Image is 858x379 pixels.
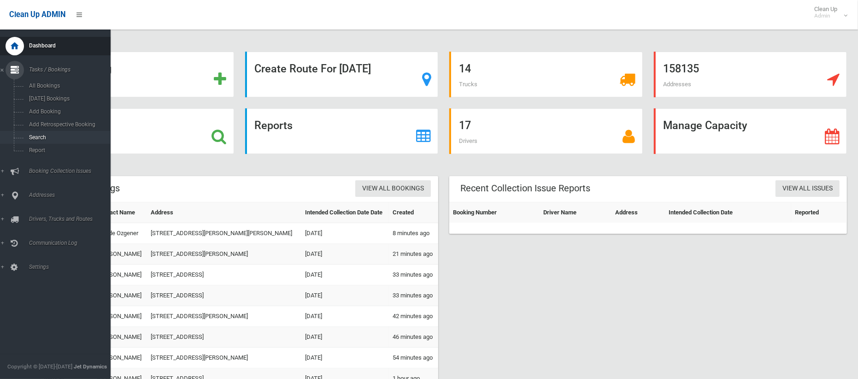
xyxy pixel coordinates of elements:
[255,62,371,75] strong: Create Route For [DATE]
[26,134,103,141] span: Search
[810,6,846,19] span: Clean Up
[147,306,301,327] td: [STREET_ADDRESS][PERSON_NAME]
[665,202,792,223] th: Intended Collection Date
[94,202,147,223] th: Contact Name
[26,216,111,222] span: Drivers, Trucks and Routes
[26,192,111,198] span: Addresses
[147,202,301,223] th: Address
[449,108,643,154] a: 17 Drivers
[389,244,438,265] td: 21 minutes ago
[94,265,147,285] td: [PERSON_NAME]
[301,306,389,327] td: [DATE]
[459,119,471,132] strong: 17
[449,179,601,197] header: Recent Collection Issue Reports
[147,223,301,244] td: [STREET_ADDRESS][PERSON_NAME][PERSON_NAME]
[389,265,438,285] td: 33 minutes ago
[664,62,699,75] strong: 158135
[791,202,847,223] th: Reported
[9,10,65,19] span: Clean Up ADMIN
[255,119,293,132] strong: Reports
[459,137,477,144] span: Drivers
[664,119,747,132] strong: Manage Capacity
[26,240,111,246] span: Communication Log
[94,348,147,368] td: [PERSON_NAME]
[94,244,147,265] td: [PERSON_NAME]
[74,363,107,370] strong: Jet Dynamics
[654,52,847,97] a: 158135 Addresses
[389,202,438,223] th: Created
[94,306,147,327] td: [PERSON_NAME]
[94,285,147,306] td: [PERSON_NAME]
[147,285,301,306] td: [STREET_ADDRESS]
[26,42,111,49] span: Dashboard
[301,327,389,348] td: [DATE]
[664,81,692,88] span: Addresses
[540,202,612,223] th: Driver Name
[389,327,438,348] td: 46 minutes ago
[41,108,234,154] a: Search
[26,168,111,174] span: Booking Collection Issues
[94,327,147,348] td: [PERSON_NAME]
[245,108,439,154] a: Reports
[612,202,665,223] th: Address
[147,327,301,348] td: [STREET_ADDRESS]
[449,52,643,97] a: 14 Trucks
[389,306,438,327] td: 42 minutes ago
[26,264,111,270] span: Settings
[459,62,471,75] strong: 14
[389,223,438,244] td: 8 minutes ago
[814,12,837,19] small: Admin
[459,81,477,88] span: Trucks
[26,147,103,154] span: Report
[94,223,147,244] td: Cahide Ozgener
[355,180,431,197] a: View All Bookings
[389,285,438,306] td: 33 minutes ago
[26,83,103,89] span: All Bookings
[654,108,847,154] a: Manage Capacity
[301,285,389,306] td: [DATE]
[301,348,389,368] td: [DATE]
[147,348,301,368] td: [STREET_ADDRESS][PERSON_NAME]
[26,108,103,115] span: Add Booking
[147,265,301,285] td: [STREET_ADDRESS]
[7,363,72,370] span: Copyright © [DATE]-[DATE]
[41,52,234,97] a: Add Booking
[776,180,840,197] a: View All Issues
[147,244,301,265] td: [STREET_ADDRESS][PERSON_NAME]
[301,265,389,285] td: [DATE]
[26,66,111,73] span: Tasks / Bookings
[301,202,389,223] th: Intended Collection Date Date
[389,348,438,368] td: 54 minutes ago
[26,95,103,102] span: [DATE] Bookings
[245,52,439,97] a: Create Route For [DATE]
[449,202,540,223] th: Booking Number
[301,223,389,244] td: [DATE]
[26,121,103,128] span: Add Retrospective Booking
[301,244,389,265] td: [DATE]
